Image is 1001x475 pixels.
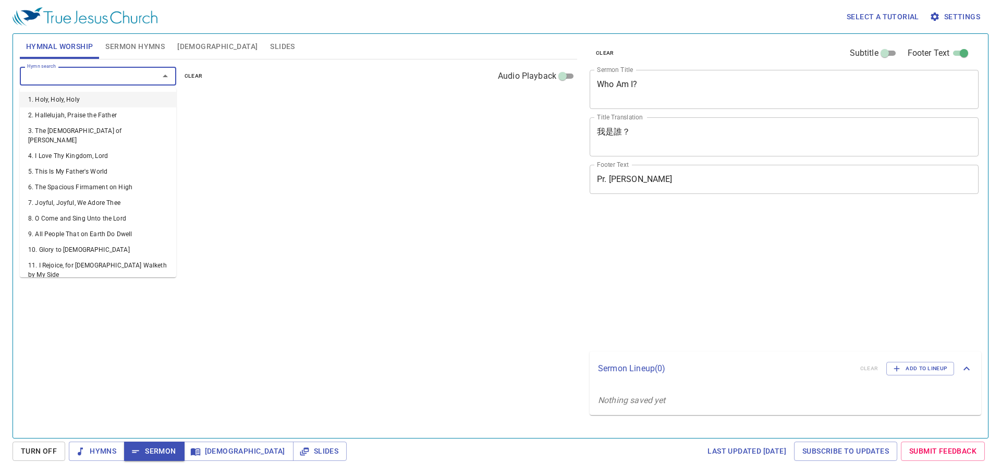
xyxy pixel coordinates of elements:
[177,40,258,53] span: [DEMOGRAPHIC_DATA]
[703,442,790,461] a: Last updated [DATE]
[192,445,285,458] span: [DEMOGRAPHIC_DATA]
[707,445,786,458] span: Last updated [DATE]
[886,362,954,375] button: Add to Lineup
[77,445,116,458] span: Hymns
[184,442,294,461] button: [DEMOGRAPHIC_DATA]
[585,205,902,347] iframe: from-child
[590,351,981,386] div: Sermon Lineup(0)clearAdd to Lineup
[597,127,971,147] textarea: 我是誰？
[26,40,93,53] span: Hymnal Worship
[13,442,65,461] button: Turn Off
[20,242,176,258] li: 10. Glory to [DEMOGRAPHIC_DATA]
[20,195,176,211] li: 7. Joyful, Joyful, We Adore Thee
[596,48,614,58] span: clear
[270,40,295,53] span: Slides
[20,258,176,283] li: 11. I Rejoice, for [DEMOGRAPHIC_DATA] Walketh by My Side
[20,211,176,226] li: 8. O Come and Sing Unto the Lord
[908,47,950,59] span: Footer Text
[598,395,666,405] i: Nothing saved yet
[802,445,889,458] span: Subscribe to Updates
[178,70,209,82] button: clear
[847,10,919,23] span: Select a tutorial
[20,226,176,242] li: 9. All People That on Earth Do Dwell
[293,442,347,461] button: Slides
[20,164,176,179] li: 5. This Is My Father's World
[843,7,923,27] button: Select a tutorial
[124,442,184,461] button: Sermon
[909,445,976,458] span: Submit Feedback
[893,364,947,373] span: Add to Lineup
[132,445,176,458] span: Sermon
[158,69,173,83] button: Close
[69,442,125,461] button: Hymns
[13,7,157,26] img: True Jesus Church
[901,442,985,461] a: Submit Feedback
[21,445,57,458] span: Turn Off
[590,47,620,59] button: clear
[20,179,176,195] li: 6. The Spacious Firmament on High
[301,445,338,458] span: Slides
[598,362,852,375] p: Sermon Lineup ( 0 )
[597,79,971,99] textarea: Who Am I?
[927,7,984,27] button: Settings
[20,148,176,164] li: 4. I Love Thy Kingdom, Lord
[185,71,203,81] span: clear
[20,123,176,148] li: 3. The [DEMOGRAPHIC_DATA] of [PERSON_NAME]
[20,92,176,107] li: 1. Holy, Holy, Holy
[932,10,980,23] span: Settings
[498,70,556,82] span: Audio Playback
[20,107,176,123] li: 2. Hallelujah, Praise the Father
[794,442,897,461] a: Subscribe to Updates
[850,47,878,59] span: Subtitle
[105,40,165,53] span: Sermon Hymns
